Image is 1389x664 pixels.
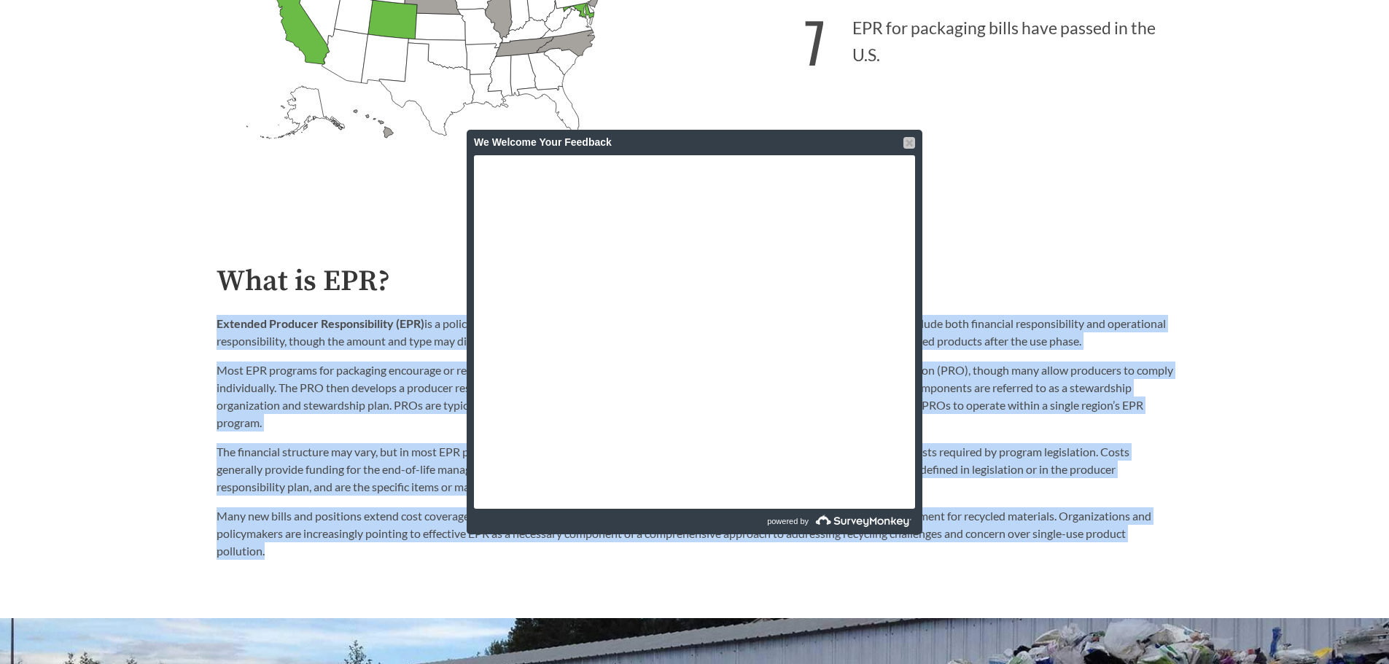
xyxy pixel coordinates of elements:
span: powered by [767,509,809,534]
p: Many new bills and positions extend cost coverage to include outreach and education, infrastructu... [217,507,1173,560]
strong: Extended Producer Responsibility (EPR) [217,316,424,330]
a: powered by [696,509,915,534]
p: The financial structure may vary, but in most EPR programs producers pay fees to the PRO. The PRO... [217,443,1173,496]
p: Most EPR programs for packaging encourage or require producers of packaging products to join a co... [217,362,1173,431]
strong: 7 [804,1,825,82]
p: is a policy approach that assigns producers responsibility for the end-of-life of products. This ... [217,315,1173,350]
h2: What is EPR? [217,265,1173,298]
div: We Welcome Your Feedback [474,130,915,155]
